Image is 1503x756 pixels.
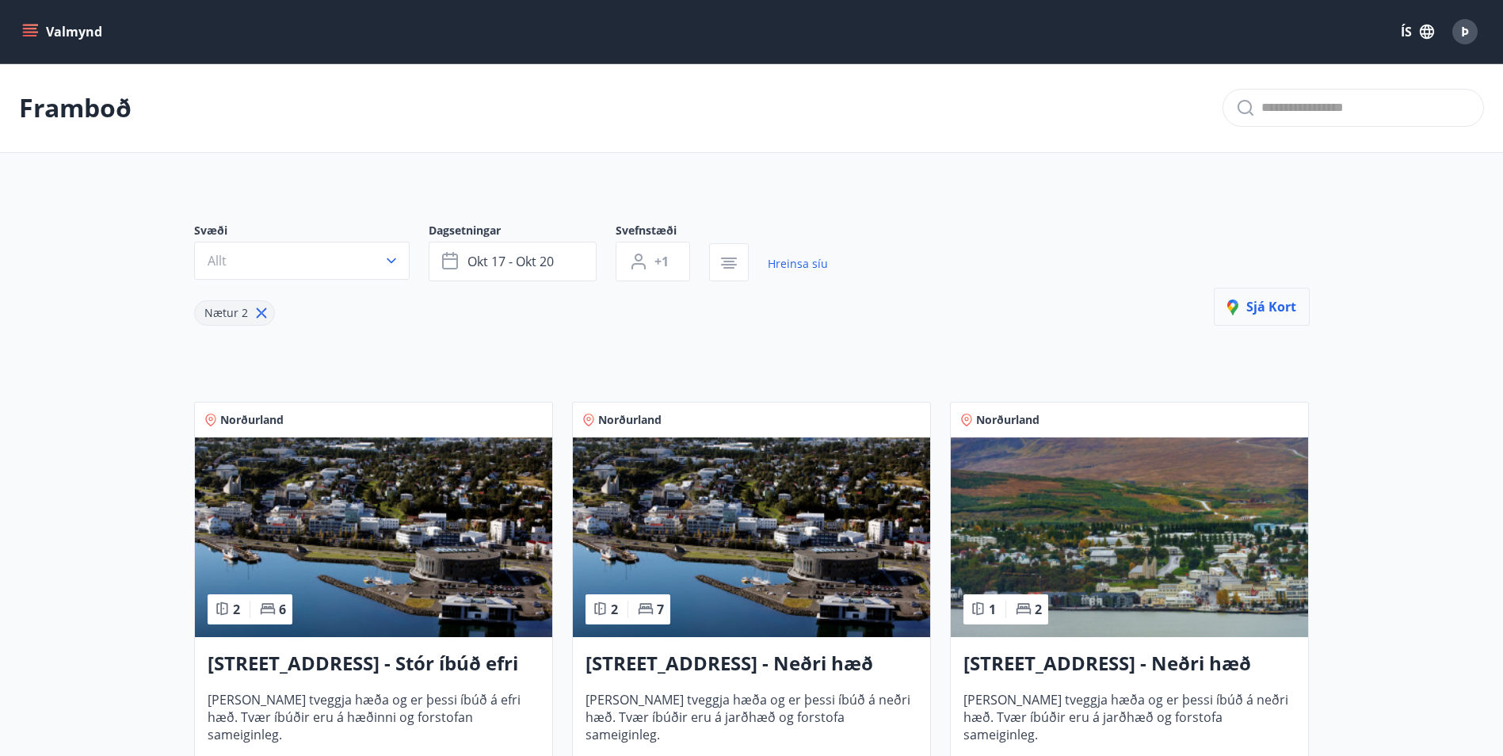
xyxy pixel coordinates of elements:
span: Norðurland [976,412,1040,428]
span: 2 [233,601,240,618]
span: okt 17 - okt 20 [467,253,554,270]
button: Þ [1446,13,1484,51]
p: Framboð [19,90,132,125]
img: Paella dish [573,437,930,637]
a: Hreinsa síu [768,246,828,281]
span: [PERSON_NAME] tveggja hæða og er þessi íbúð á neðri hæð. Tvær íbúðir eru á jarðhæð og forstofa sa... [963,691,1295,743]
button: ÍS [1392,17,1443,46]
span: Nætur 2 [204,305,248,320]
button: okt 17 - okt 20 [429,242,597,281]
span: 7 [657,601,664,618]
span: Svefnstæði [616,223,709,242]
span: Sjá kort [1227,298,1296,315]
button: Sjá kort [1214,288,1310,326]
span: Þ [1461,23,1469,40]
span: 6 [279,601,286,618]
span: Norðurland [220,412,284,428]
span: +1 [654,253,669,270]
span: 1 [989,601,996,618]
h3: [STREET_ADDRESS] - Stór íbúð efri hæð íbúð 1 [208,650,540,678]
span: [PERSON_NAME] tveggja hæða og er þessi íbúð á efri hæð. Tvær íbúðir eru á hæðinni og forstofan sa... [208,691,540,743]
span: [PERSON_NAME] tveggja hæða og er þessi íbúð á neðri hæð. Tvær íbúðir eru á jarðhæð og forstofa sa... [586,691,917,743]
h3: [STREET_ADDRESS] - Neðri hæð íbúð 4 [963,650,1295,678]
button: +1 [616,242,690,281]
span: Svæði [194,223,429,242]
h3: [STREET_ADDRESS] - Neðri hæð íbúð 3 [586,650,917,678]
span: 2 [611,601,618,618]
button: Allt [194,242,410,280]
button: menu [19,17,109,46]
span: Norðurland [598,412,662,428]
div: Nætur 2 [194,300,275,326]
img: Paella dish [195,437,552,637]
img: Paella dish [951,437,1308,637]
span: Dagsetningar [429,223,616,242]
span: 2 [1035,601,1042,618]
span: Allt [208,252,227,269]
